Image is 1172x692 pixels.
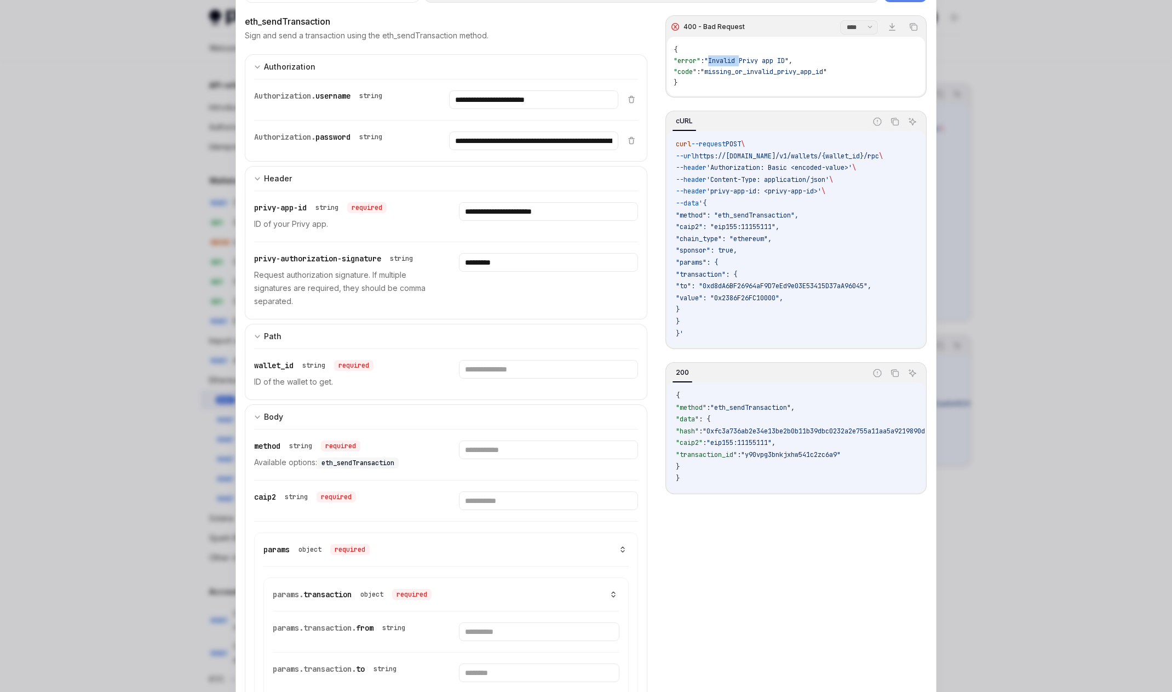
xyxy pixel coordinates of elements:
[254,360,374,371] div: wallet_id
[676,427,699,436] span: "hash"
[254,375,433,388] p: ID of the wallet to get.
[676,140,691,148] span: curl
[695,152,879,161] span: https://[DOMAIN_NAME]/v1/wallets/{wallet_id}/rpc
[264,60,315,73] div: Authorization
[741,140,745,148] span: \
[676,235,772,243] span: "chain_type": "ethereum",
[691,140,726,148] span: --request
[676,258,718,267] span: "params": {
[706,187,821,196] span: 'privy-app-id: <privy-app-id>'
[254,253,417,264] div: privy-authorization-signature
[676,199,699,208] span: --data
[676,282,871,290] span: "to": "0xd8dA6BF26964aF9D7eEd9e03E53415D37aA96045",
[289,442,312,450] div: string
[330,544,370,555] div: required
[392,589,432,600] div: required
[254,456,433,469] p: Available options:
[245,404,647,429] button: expand input section
[706,175,829,184] span: 'Content-Type: application/json'
[870,366,884,380] button: Report incorrect code
[254,202,387,213] div: privy-app-id
[254,268,433,308] p: Request authorization signature. If multiple signatures are required, they should be comma separa...
[263,544,370,555] div: params
[273,589,432,600] div: params.transaction
[870,115,884,129] button: Report incorrect code
[683,22,745,31] div: 400 - Bad Request
[699,199,706,208] span: '{
[888,115,902,129] button: Copy the contents from the code block
[254,218,433,231] p: ID of your Privy app.
[254,361,294,370] span: wallet_id
[879,152,883,161] span: \
[905,366,920,380] button: Ask AI
[356,623,374,633] span: from
[245,15,647,28] div: eth_sendTransaction
[676,294,783,302] span: "value": "0x2386F26FC10000",
[699,427,703,436] span: :
[676,211,798,220] span: "method": "eth_sendTransaction",
[359,133,382,141] div: string
[254,131,387,142] div: Authorization.password
[737,450,741,459] span: :
[254,132,315,142] span: Authorization.
[263,545,290,554] span: params
[347,202,387,213] div: required
[254,441,360,451] div: method
[676,329,683,338] span: }'
[374,665,397,673] div: string
[264,330,281,343] div: Path
[298,545,321,554] div: object
[676,152,695,161] span: --url
[390,254,413,263] div: string
[906,20,921,34] button: Copy the contents from the code block
[741,450,841,459] span: "y90vpg3bnkjxhw541c2zc6a9"
[317,491,356,502] div: required
[676,474,680,483] span: }
[285,493,308,501] div: string
[676,403,706,412] span: "method"
[356,664,365,674] span: to
[303,590,352,599] span: transaction
[676,317,680,326] span: }
[676,246,737,255] span: "sponsor": true,
[676,305,680,314] span: }
[321,459,394,467] span: eth_sendTransaction
[829,175,833,184] span: \
[315,132,351,142] span: password
[674,45,677,54] span: {
[254,90,387,101] div: Authorization.username
[674,78,677,87] span: }
[700,56,704,65] span: :
[676,222,779,231] span: "caip2": "eip155:11155111",
[706,163,852,172] span: 'Authorization: Basic <encoded-value>'
[315,91,351,101] span: username
[382,624,405,632] div: string
[245,54,647,79] button: expand input section
[334,360,374,371] div: required
[273,590,303,599] span: params.
[254,441,280,451] span: method
[321,441,360,451] div: required
[273,664,356,674] span: params.transaction.
[821,187,825,196] span: \
[697,67,700,76] span: :
[273,623,356,633] span: params.transaction.
[726,140,741,148] span: POST
[676,415,699,424] span: "data"
[273,622,410,633] div: params.transaction.from
[676,175,706,184] span: --header
[673,115,696,128] div: cURL
[676,438,703,447] span: "caip2"
[772,438,775,447] span: ,
[674,56,700,65] span: "error"
[245,30,489,41] p: Sign and send a transaction using the eth_sendTransaction method.
[789,56,792,65] span: ,
[302,361,325,370] div: string
[704,56,789,65] span: "Invalid Privy app ID"
[674,67,697,76] span: "code"
[706,438,772,447] span: "eip155:11155111"
[254,491,356,502] div: caip2
[703,438,706,447] span: :
[359,91,382,100] div: string
[254,254,381,264] span: privy-authorization-signature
